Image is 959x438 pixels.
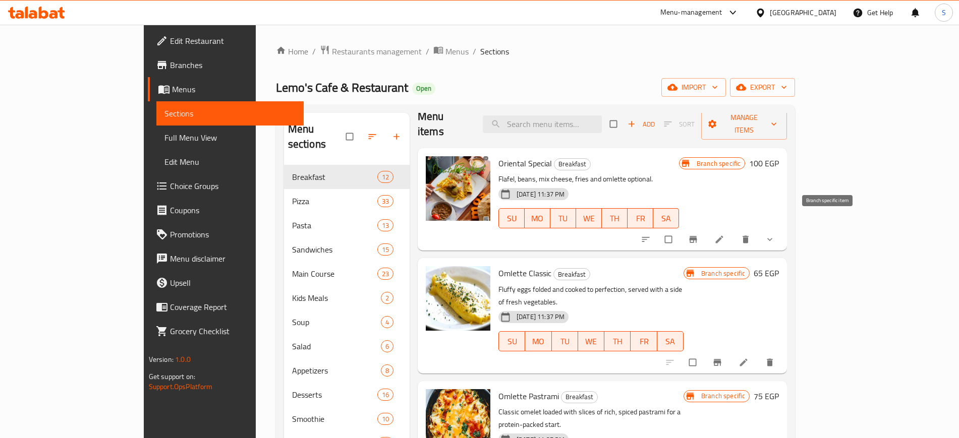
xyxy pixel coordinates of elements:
[738,81,787,94] span: export
[554,158,590,170] span: Breakfast
[625,116,657,132] span: Add item
[498,156,552,171] span: Oriental Special
[148,77,304,101] a: Menus
[170,253,296,265] span: Menu disclaimer
[693,159,745,168] span: Branch specific
[292,171,377,183] span: Breakfast
[284,165,410,189] div: Breakfast12
[770,7,836,18] div: [GEOGRAPHIC_DATA]
[608,334,627,349] span: TH
[498,331,525,351] button: SU
[653,208,679,228] button: SA
[714,234,726,244] a: Edit menu item
[332,45,422,57] span: Restaurants management
[635,228,659,251] button: sort-choices
[292,268,377,280] span: Main Course
[661,334,680,349] span: SA
[513,312,569,322] span: [DATE] 11:37 PM
[149,380,213,393] a: Support.OpsPlatform
[148,222,304,246] a: Promotions
[682,228,706,251] button: Branch-specific-item
[513,190,569,199] span: [DATE] 11:37 PM
[148,174,304,198] a: Choice Groups
[170,35,296,47] span: Edit Restaurant
[426,156,490,221] img: Oriental Special
[498,266,551,281] span: Omlette Classic
[657,116,701,132] span: Select section first
[683,353,704,372] span: Select to update
[378,269,393,279] span: 23
[483,115,602,133] input: search
[765,234,775,244] svg: Show Choices
[426,266,490,331] img: Omlette Classic
[156,126,304,150] a: Full Menu View
[552,331,578,351] button: TU
[418,109,471,139] h2: Menu items
[378,197,393,206] span: 33
[292,243,377,256] div: Sandwiches
[156,150,304,174] a: Edit Menu
[554,211,572,226] span: TU
[292,195,377,207] div: Pizza
[661,78,726,97] button: import
[754,389,779,403] h6: 75 EGP
[292,340,381,352] span: Salad
[669,81,718,94] span: import
[625,116,657,132] button: Add
[292,389,377,401] span: Desserts
[480,45,509,57] span: Sections
[942,7,946,18] span: S
[525,331,551,351] button: MO
[378,172,393,182] span: 12
[529,211,546,226] span: MO
[503,211,521,226] span: SU
[292,292,381,304] span: Kids Meals
[320,45,422,58] a: Restaurants management
[292,364,381,377] span: Appetizers
[148,198,304,222] a: Coupons
[582,334,600,349] span: WE
[361,126,385,148] span: Sort sections
[170,59,296,71] span: Branches
[759,351,783,373] button: delete
[170,277,296,289] span: Upsell
[292,219,377,231] span: Pasta
[377,389,393,401] div: items
[292,316,381,328] div: Soup
[276,76,408,99] span: Lemo's Cafe & Restaurant
[498,208,525,228] button: SU
[377,195,393,207] div: items
[709,111,779,137] span: Manage items
[377,413,393,425] div: items
[378,221,393,230] span: 13
[381,316,393,328] div: items
[503,334,521,349] span: SU
[701,108,787,140] button: Manage items
[553,268,590,280] div: Breakfast
[292,413,377,425] div: Smoothie
[148,319,304,343] a: Grocery Checklist
[529,334,547,349] span: MO
[659,230,680,249] span: Select to update
[697,391,749,401] span: Branch specific
[412,83,435,95] div: Open
[284,407,410,431] div: Smoothie10
[381,318,393,327] span: 4
[170,204,296,216] span: Coupons
[606,211,624,226] span: TH
[175,353,191,366] span: 1.0.0
[578,331,604,351] button: WE
[340,127,361,146] span: Select all sections
[554,158,591,170] div: Breakfast
[635,334,653,349] span: FR
[754,266,779,280] h6: 65 EGP
[657,211,675,226] span: SA
[657,331,684,351] button: SA
[759,228,783,251] button: show more
[378,390,393,400] span: 16
[498,283,684,308] p: Fluffy eggs folded and cooked to perfection, served with a side of fresh vegetables.
[561,391,597,403] span: Breakfast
